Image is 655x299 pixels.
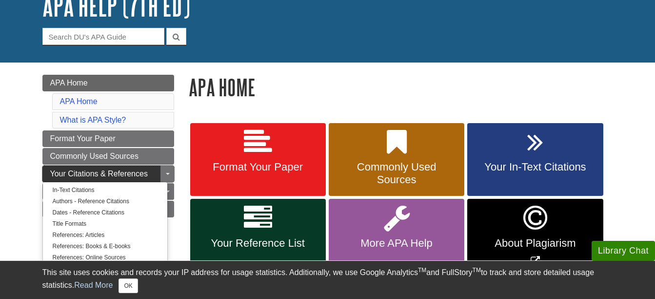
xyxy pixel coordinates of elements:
span: Format Your Paper [198,161,318,173]
a: Your Reference List [190,199,326,274]
a: Your Citations & References [42,166,174,182]
a: Authors - Reference Citations [43,196,167,207]
div: Guide Page Menu [42,75,174,282]
a: Format Your Paper [190,123,326,196]
input: Search DU's APA Guide [42,28,164,45]
div: This site uses cookies and records your IP address for usage statistics. Additionally, we use Goo... [42,267,613,293]
span: Commonly Used Sources [50,152,139,160]
a: References: Books & E-books [43,241,167,252]
span: APA Home [50,79,88,87]
button: Close [119,278,138,293]
a: Link opens in new window [467,199,603,274]
span: About Plagiarism [475,237,595,250]
sup: TM [473,267,481,274]
a: Format Your Paper [42,130,174,147]
a: Your In-Text Citations [467,123,603,196]
span: Format Your Paper [50,134,116,143]
span: Commonly Used Sources [336,161,457,186]
a: What is APA Style? [60,116,126,124]
a: Commonly Used Sources [42,148,174,165]
span: More APA Help [336,237,457,250]
a: Title Formats [43,218,167,230]
a: References: Online Sources [43,252,167,263]
button: Library Chat [592,241,655,261]
h1: APA Home [189,75,613,100]
a: Dates - Reference Citations [43,207,167,218]
span: Your Citations & References [50,170,148,178]
a: References: Articles [43,230,167,241]
a: APA Home [42,75,174,91]
a: APA Home [60,97,98,106]
span: Your Reference List [198,237,318,250]
a: In-Text Citations [43,185,167,196]
a: Read More [74,281,113,289]
a: More APA Help [329,199,464,274]
sup: TM [418,267,426,274]
a: Commonly Used Sources [329,123,464,196]
span: Your In-Text Citations [475,161,595,173]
